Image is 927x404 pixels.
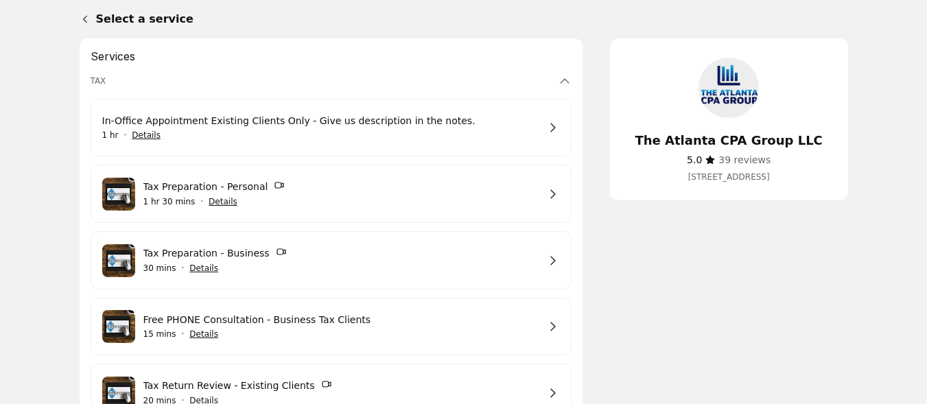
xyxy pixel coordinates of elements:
[718,152,771,167] a: 39 reviews
[143,246,538,261] a: Tax Preparation - Business
[189,261,218,275] button: Show details for Tax Preparation - Business
[718,152,771,167] span: ​
[69,3,96,36] a: Back
[102,113,538,128] a: In-Office Appointment Existing Clients Only - Give us description in the notes.
[132,128,161,142] button: Show details for In-Office Appointment Existing Clients Only - Give us description in the notes.
[91,49,572,63] h2: Services
[91,74,555,88] h3: TAX
[143,378,538,394] a: Tax Return Review - Existing Clients
[91,74,572,88] button: TAX
[696,55,762,121] img: The Atlanta CPA Group LLC logo
[626,170,832,184] span: [STREET_ADDRESS]
[189,327,218,341] button: Show details for Free PHONE Consultation - Business Tax Clients
[626,132,832,150] h4: The Atlanta CPA Group LLC
[718,154,771,165] span: 39 reviews
[143,179,538,195] a: Tax Preparation - Personal
[687,152,702,167] span: ​
[687,154,702,165] span: 5.0 stars out of 5
[209,195,237,209] button: Show details for Tax Preparation - Personal
[143,312,538,327] a: Free PHONE Consultation - Business Tax Clients
[96,11,848,27] h1: Select a service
